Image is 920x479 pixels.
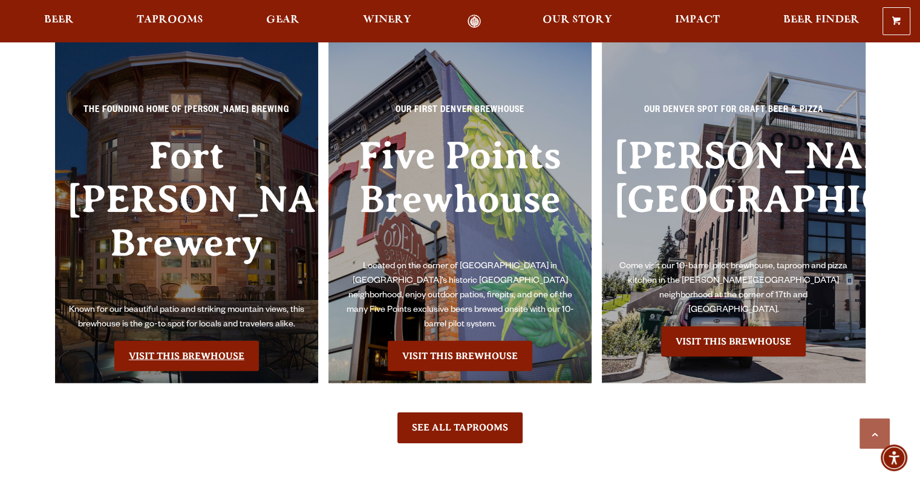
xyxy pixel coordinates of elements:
h3: Five Points Brewhouse [341,134,580,260]
h3: [PERSON_NAME][GEOGRAPHIC_DATA] [614,134,853,260]
span: Impact [675,15,720,25]
p: Our First Denver Brewhouse [341,104,580,125]
a: Impact [667,15,728,28]
a: Beer [36,15,82,28]
p: The Founding Home of [PERSON_NAME] Brewing [67,104,307,125]
span: Our Story [543,15,612,25]
p: Our Denver spot for craft beer & pizza [614,104,853,125]
div: Accessibility Menu [881,444,907,471]
span: Gear [266,15,299,25]
span: Winery [363,15,411,25]
a: Beer Finder [775,15,867,28]
span: Beer Finder [783,15,859,25]
a: Visit the Sloan’s Lake Brewhouse [661,326,806,357]
a: Odell Home [452,15,497,28]
a: Scroll to top [860,418,890,449]
a: Our Story [535,15,620,28]
p: Known for our beautiful patio and striking mountain views, this brewhouse is the go-to spot for l... [67,303,307,332]
a: Visit the Fort Collin's Brewery & Taproom [114,341,259,371]
p: Located on the corner of [GEOGRAPHIC_DATA] in [GEOGRAPHIC_DATA]’s historic [GEOGRAPHIC_DATA] neig... [341,260,580,332]
span: Taprooms [137,15,203,25]
span: Beer [44,15,74,25]
a: Winery [355,15,419,28]
a: See All Taprooms [397,412,523,443]
a: Gear [258,15,307,28]
a: Taprooms [129,15,211,28]
p: Come visit our 10-barrel pilot brewhouse, taproom and pizza kitchen in the [PERSON_NAME][GEOGRAPH... [614,260,853,318]
a: Visit the Five Points Brewhouse [388,341,532,371]
h3: Fort [PERSON_NAME] Brewery [67,134,307,304]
